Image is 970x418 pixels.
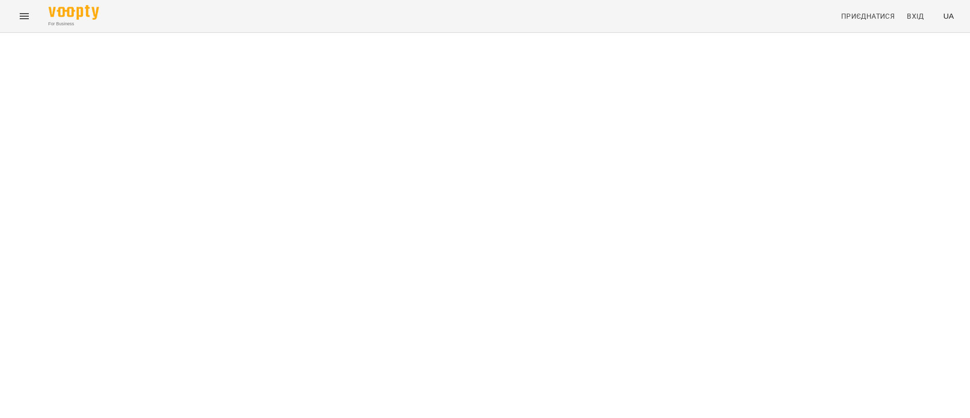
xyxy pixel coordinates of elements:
[837,7,899,25] a: Приєднатися
[48,21,99,27] span: For Business
[903,7,935,25] a: Вхід
[12,4,36,28] button: Menu
[943,11,954,21] span: UA
[48,5,99,20] img: Voopty Logo
[841,10,895,22] span: Приєднатися
[939,7,958,25] button: UA
[907,10,924,22] span: Вхід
